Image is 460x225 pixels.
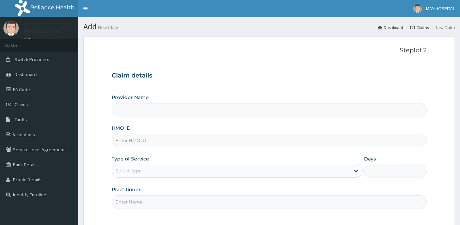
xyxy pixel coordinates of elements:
h1: Add [83,22,455,31]
li: New Claim [429,25,455,30]
small: New Claim [97,25,120,30]
a: Claims [410,25,429,30]
a: Online [24,37,40,42]
p: Step 1 of 2 [112,47,427,54]
label: Practitioner [112,186,141,193]
a: Dashboard [378,25,403,30]
span: MAY HOSPITAL [426,5,455,12]
h3: Claim details [112,72,427,80]
input: Enter Name [112,195,427,209]
span: Tariffs [15,116,27,123]
img: User Image [3,20,19,36]
img: User Image [413,4,422,13]
input: Enter HMO ID [112,134,427,147]
span: Switch Providers [15,56,49,62]
div: Select type [115,167,142,174]
label: HMO ID [112,125,131,131]
span: Dashboard [15,71,37,78]
p: MAY HOSPITAL [24,28,62,34]
label: Days [364,155,376,162]
span: Claims [15,101,28,108]
label: Type of Service [112,155,149,162]
label: Provider Name [112,94,149,101]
